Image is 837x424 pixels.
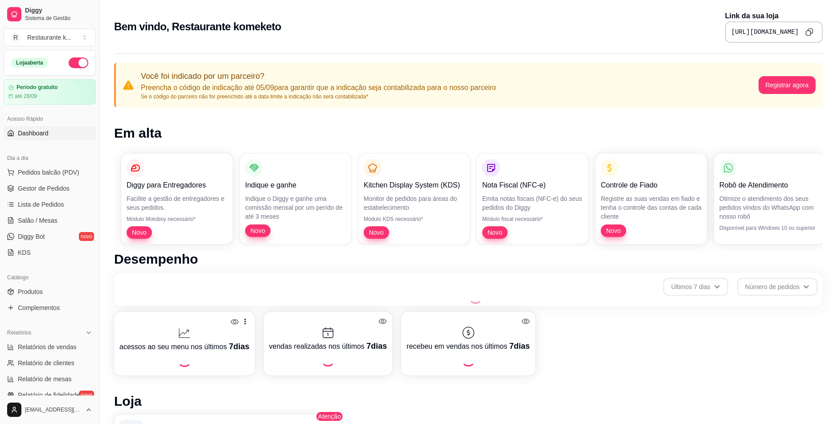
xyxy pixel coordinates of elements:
button: Pedidos balcão (PDV) [4,165,96,179]
span: Complementos [18,303,60,312]
a: Gestor de Pedidos [4,181,96,196]
button: Registrar agora [759,76,816,94]
a: Produtos [4,285,96,299]
button: Indique e ganheIndique o Diggy e ganhe uma comissão mensal por um perído de até 3 mesesNovo [240,154,351,244]
h2: Bem vindo, Restaurante komeketo [114,20,281,34]
span: Sistema de Gestão [25,15,92,22]
div: Acesso Rápido [4,112,96,126]
div: Loading [468,289,483,304]
p: Módulo KDS necessário* [364,216,464,223]
a: Período gratuitoaté 28/09 [4,79,96,105]
span: Produtos [18,287,43,296]
p: Indique o Diggy e ganhe uma comissão mensal por um perído de até 3 meses [245,194,346,221]
p: vendas realizadas nos últimos [269,340,387,352]
pre: [URL][DOMAIN_NAME] [731,28,799,37]
article: até 28/09 [15,93,37,100]
p: Controle de Fiado [601,180,702,191]
button: [EMAIL_ADDRESS][DOMAIN_NAME] [4,399,96,420]
span: Salão / Mesas [18,216,57,225]
p: Se o código do parceiro não for preenchido até a data limite a indicação não será contabilizada* [141,93,496,100]
div: Loja aberta [11,58,48,68]
p: Robô de Atendimento [719,180,820,191]
span: 7 dias [509,342,530,351]
span: Novo [484,228,506,237]
a: Relatório de fidelidadenovo [4,388,96,402]
div: Loading [321,352,335,367]
button: Diggy para EntregadoresFacilite a gestão de entregadores e seus pedidos.Módulo Motoboy necessário... [121,154,233,244]
a: Lista de Pedidos [4,197,96,212]
button: Alterar Status [69,57,88,68]
div: Catálogo [4,270,96,285]
button: Select a team [4,29,96,46]
a: Relatório de clientes [4,356,96,370]
p: Disponível para Windows 10 ou superior [719,224,820,232]
span: Relatórios [7,329,31,336]
p: Módulo Motoboy necessário* [127,216,227,223]
p: Otimize o atendimento dos seus pedidos vindos do WhatsApp com nosso robô [719,194,820,221]
span: Atenção [316,411,344,422]
button: Número de pedidos [737,278,817,296]
a: DiggySistema de Gestão [4,4,96,25]
span: Relatórios de vendas [18,342,77,351]
article: Período gratuito [16,84,58,91]
p: Monitor de pedidos para áreas do estabelecimento [364,194,464,212]
span: 7 dias [366,342,387,351]
p: Kitchen Display System (KDS) [364,180,464,191]
span: KDS [18,248,31,257]
div: Loading [461,352,476,367]
span: Relatório de mesas [18,375,72,383]
a: Salão / Mesas [4,213,96,228]
a: KDS [4,245,96,260]
button: Nota Fiscal (NFC-e)Emita notas fiscais (NFC-e) do seus pedidos do DiggyMódulo fiscal necessário*Novo [477,154,588,244]
div: Loading [177,353,192,367]
span: Lista de Pedidos [18,200,64,209]
span: R [11,33,20,42]
p: Indique e ganhe [245,180,346,191]
span: 7 dias [229,342,249,351]
p: Registre as suas vendas em fiado e tenha o controle das contas de cada cliente [601,194,702,221]
p: Diggy para Entregadores [127,180,227,191]
span: Dashboard [18,129,49,138]
div: Restaurante k ... [27,33,71,42]
p: Link da sua loja [725,11,823,21]
span: Gestor de Pedidos [18,184,70,193]
a: Dashboard [4,126,96,140]
div: Dia a dia [4,151,96,165]
button: Copy to clipboard [802,25,816,39]
p: acessos ao seu menu nos últimos [119,340,250,353]
p: Módulo fiscal necessário* [482,216,583,223]
span: Diggy [25,7,92,15]
span: Relatório de clientes [18,359,74,367]
p: Preencha o código de indicação até 05/09 para garantir que a indicação seja contabilizada para o ... [141,82,496,93]
h1: Desempenho [114,251,823,267]
span: Relatório de fidelidade [18,391,80,400]
span: Novo [603,226,624,235]
p: Nota Fiscal (NFC-e) [482,180,583,191]
button: Kitchen Display System (KDS)Monitor de pedidos para áreas do estabelecimentoMódulo KDS necessário... [358,154,470,244]
button: Controle de FiadoRegistre as suas vendas em fiado e tenha o controle das contas de cada clienteNovo [595,154,707,244]
span: [EMAIL_ADDRESS][DOMAIN_NAME] [25,406,82,413]
p: Emita notas fiscais (NFC-e) do seus pedidos do Diggy [482,194,583,212]
a: Complementos [4,301,96,315]
a: Diggy Botnovo [4,229,96,244]
p: recebeu em vendas nos últimos [406,340,529,352]
span: Pedidos balcão (PDV) [18,168,79,177]
a: Relatório de mesas [4,372,96,386]
span: Diggy Bot [18,232,45,241]
p: Facilite a gestão de entregadores e seus pedidos. [127,194,227,212]
button: Robô de AtendimentoOtimize o atendimento dos seus pedidos vindos do WhatsApp com nosso robôDispon... [714,154,825,244]
p: Você foi indicado por um parceiro? [141,70,496,82]
span: Novo [128,228,150,237]
h1: Loja [114,393,823,409]
h1: Em alta [114,125,823,141]
button: Últimos 7 dias [663,278,728,296]
a: Relatórios de vendas [4,340,96,354]
span: Novo [247,226,269,235]
span: Novo [365,228,387,237]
